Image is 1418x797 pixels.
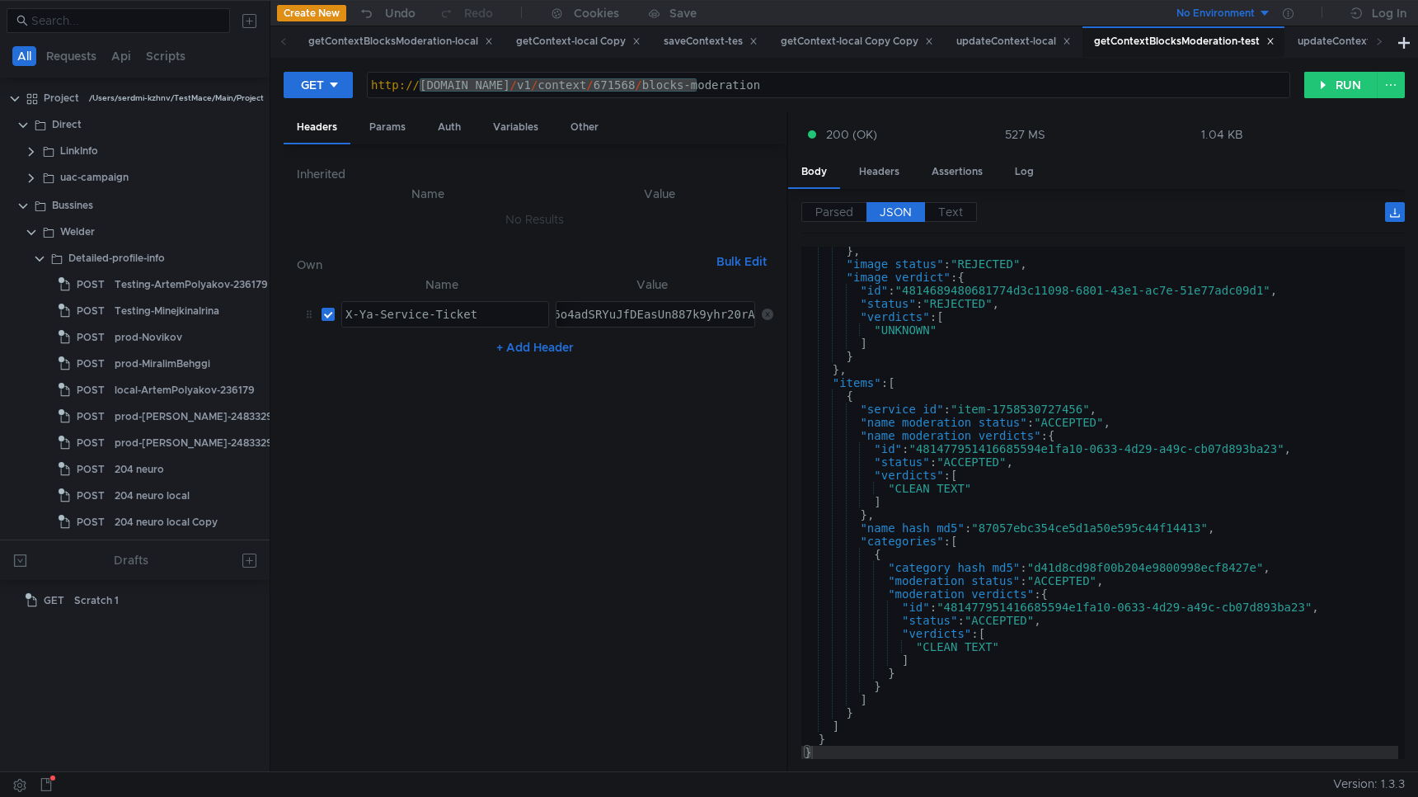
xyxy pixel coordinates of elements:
div: Log In [1372,3,1406,23]
button: GET [284,72,353,98]
button: All [12,46,36,66]
div: Headers [284,112,350,144]
button: Redo [427,1,505,26]
div: getContextBlocksModeration-test [1094,33,1275,50]
div: getContext-local Copy [516,33,641,50]
div: uac-campaign [60,165,129,190]
input: Search... [31,12,220,30]
h6: Own [297,255,710,275]
div: Variables [480,112,552,143]
div: Redo [464,3,493,23]
div: Assertions [918,157,996,187]
div: prod-[PERSON_NAME]-2483329 [115,404,273,429]
div: Auth [425,112,474,143]
div: Testing-ArtemPolyakov-236179 [115,272,268,297]
div: Cookies [574,3,619,23]
th: Value [549,275,755,295]
nz-embed-empty: No Results [505,212,564,227]
th: Name [335,275,549,295]
div: 204 neuro local [115,483,190,508]
span: Parsed [815,205,853,219]
span: Version: 1.3.3 [1333,772,1405,796]
div: 204 neuro local Copy [115,510,218,535]
div: Other [557,112,612,143]
div: GET [301,76,324,94]
div: Body [788,157,840,189]
div: Welder [60,219,95,244]
div: 527 MS [1005,127,1045,142]
button: + Add Header [490,337,580,357]
span: POST [77,457,105,482]
div: saveContext-tes [664,33,758,50]
div: updateContext-local [956,33,1071,50]
button: RUN [1304,72,1378,98]
div: service-feed [68,538,128,563]
span: POST [77,351,105,376]
span: Text [938,205,963,219]
span: JSON [880,205,912,219]
button: Undo [346,1,427,26]
span: POST [77,299,105,323]
div: LinkInfo [60,139,98,163]
span: POST [77,483,105,508]
span: POST [77,431,105,455]
div: Undo [385,3,416,23]
div: Drafts [114,550,148,570]
div: local-ArtemPolyakov-236179 [115,378,255,403]
div: prod-Novikov [115,325,182,350]
div: getContext-local Copy Copy [781,33,933,50]
div: Params [356,112,419,143]
div: Scratch 1 [74,588,119,613]
th: Name [310,184,546,204]
h6: Inherited [297,164,773,184]
span: POST [77,272,105,297]
div: Log [1002,157,1047,187]
button: Scripts [141,46,190,66]
button: Bulk Edit [710,252,773,271]
div: Headers [846,157,913,187]
div: Testing-MinejkinaIrina [115,299,219,323]
div: /Users/serdmi-kzhnv/TestMace/Main/Project [89,86,264,111]
div: No Environment [1176,6,1255,21]
div: updateContext-test [1298,33,1408,50]
div: Detailed-profile-info [68,246,165,271]
button: Api [106,46,136,66]
span: POST [77,404,105,429]
div: Bussines [52,193,93,218]
span: POST [77,325,105,350]
div: 1.04 KB [1201,127,1243,142]
button: Create New [277,5,346,21]
span: POST [77,510,105,535]
span: POST [77,378,105,403]
th: Value [546,184,773,204]
button: Requests [41,46,101,66]
span: 200 (OK) [826,125,877,144]
div: Direct [52,112,82,137]
div: prod-MiralimBehggi [115,351,210,376]
span: GET [44,588,64,613]
div: Save [669,7,697,19]
div: prod-[PERSON_NAME]-2483329 Copy [115,431,301,455]
div: getContextBlocksModeration-local [308,33,493,50]
div: Project [44,86,79,111]
div: 204 neuro [115,457,164,482]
